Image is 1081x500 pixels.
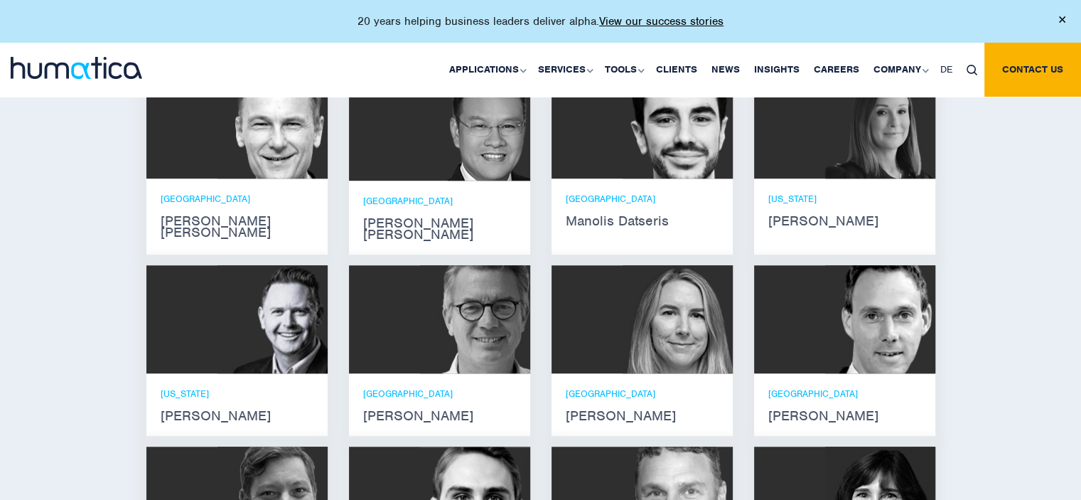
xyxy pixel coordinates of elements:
[825,265,935,373] img: Andreas Knobloch
[566,193,719,205] p: [GEOGRAPHIC_DATA]
[161,410,313,422] strong: [PERSON_NAME]
[967,65,977,75] img: search_icon
[217,265,328,373] img: Russell Raath
[11,57,142,79] img: logo
[866,43,933,97] a: Company
[442,43,531,97] a: Applications
[161,216,313,238] strong: [PERSON_NAME] [PERSON_NAME]
[768,216,921,227] strong: [PERSON_NAME]
[807,43,866,97] a: Careers
[825,70,935,179] img: Melissa Mounce
[363,195,516,207] p: [GEOGRAPHIC_DATA]
[940,63,952,75] span: DE
[623,265,733,373] img: Zoë Fox
[363,388,516,400] p: [GEOGRAPHIC_DATA]
[768,410,921,422] strong: [PERSON_NAME]
[363,410,516,422] strong: [PERSON_NAME]
[409,70,530,181] img: Jen Jee Chan
[217,70,328,179] img: Andros Payne
[420,265,530,373] img: Jan Löning
[598,43,649,97] a: Tools
[531,43,598,97] a: Services
[623,70,733,179] img: Manolis Datseris
[704,43,747,97] a: News
[161,388,313,400] p: [US_STATE]
[933,43,959,97] a: DE
[768,388,921,400] p: [GEOGRAPHIC_DATA]
[649,43,704,97] a: Clients
[566,410,719,422] strong: [PERSON_NAME]
[768,193,921,205] p: [US_STATE]
[161,193,313,205] p: [GEOGRAPHIC_DATA]
[599,14,724,28] a: View our success stories
[357,14,724,28] p: 20 years helping business leaders deliver alpha.
[747,43,807,97] a: Insights
[363,218,516,240] strong: [PERSON_NAME] [PERSON_NAME]
[566,388,719,400] p: [GEOGRAPHIC_DATA]
[984,43,1081,97] a: Contact us
[566,216,719,227] strong: Manolis Datseris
